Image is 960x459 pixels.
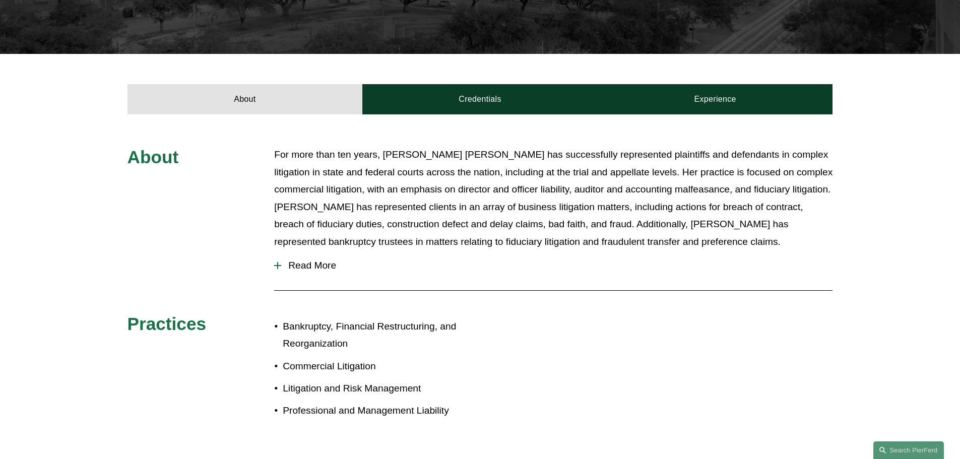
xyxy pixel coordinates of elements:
[283,358,480,375] p: Commercial Litigation
[127,314,207,334] span: Practices
[281,260,833,271] span: Read More
[283,318,480,353] p: Bankruptcy, Financial Restructuring, and Reorganization
[283,380,480,398] p: Litigation and Risk Management
[127,84,363,114] a: About
[598,84,833,114] a: Experience
[283,402,480,420] p: Professional and Management Liability
[362,84,598,114] a: Credentials
[127,147,179,167] span: About
[274,146,833,250] p: For more than ten years, [PERSON_NAME] [PERSON_NAME] has successfully represented plaintiffs and ...
[873,441,944,459] a: Search this site
[274,252,833,279] button: Read More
